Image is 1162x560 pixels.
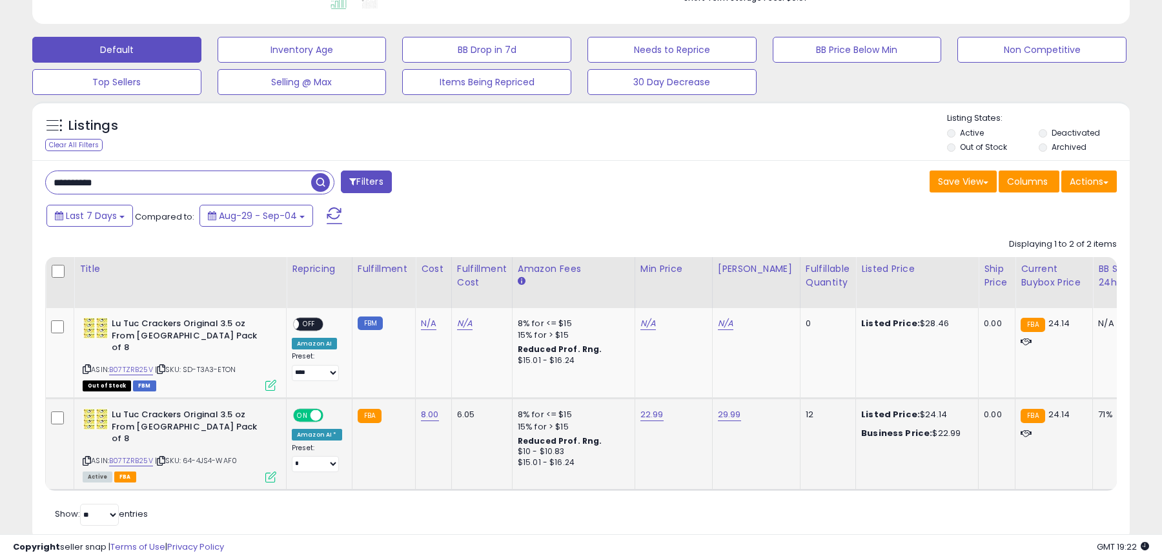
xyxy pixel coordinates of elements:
[109,455,153,466] a: B07TZRB25V
[402,37,571,63] button: BB Drop in 7d
[957,37,1126,63] button: Non Competitive
[587,69,757,95] button: 30 Day Decrease
[1052,141,1086,152] label: Archived
[999,171,1059,192] button: Columns
[13,541,60,553] strong: Copyright
[861,318,968,329] div: $28.46
[861,262,973,276] div: Listed Price
[83,380,131,391] span: All listings that are currently out of stock and unavailable for purchase on Amazon
[587,37,757,63] button: Needs to Reprice
[218,37,387,63] button: Inventory Age
[358,262,410,276] div: Fulfillment
[292,262,347,276] div: Repricing
[109,364,153,375] a: B07TZRB25V
[79,262,281,276] div: Title
[83,472,112,482] span: All listings currently available for purchase on Amazon
[960,141,1007,152] label: Out of Stock
[219,209,297,222] span: Aug-29 - Sep-04
[518,435,602,446] b: Reduced Prof. Rng.
[133,380,156,391] span: FBM
[518,344,602,355] b: Reduced Prof. Rng.
[68,117,118,135] h5: Listings
[1061,171,1117,192] button: Actions
[518,409,625,420] div: 8% for <= $15
[640,408,664,421] a: 22.99
[1098,262,1145,289] div: BB Share 24h.
[46,205,133,227] button: Last 7 Days
[1097,541,1149,553] span: 2025-09-12 19:22 GMT
[402,69,571,95] button: Items Being Repriced
[718,262,795,276] div: [PERSON_NAME]
[83,318,108,338] img: 51EdsAxXS+L._SL40_.jpg
[984,409,1005,420] div: 0.00
[984,318,1005,329] div: 0.00
[358,409,382,423] small: FBA
[45,139,103,151] div: Clear All Filters
[457,317,473,330] a: N/A
[32,37,201,63] button: Default
[806,262,850,289] div: Fulfillable Quantity
[718,408,741,421] a: 29.99
[167,541,224,553] a: Privacy Policy
[358,316,383,330] small: FBM
[13,541,224,554] div: seller snap | |
[930,171,997,192] button: Save View
[518,318,625,329] div: 8% for <= $15
[155,455,237,466] span: | SKU: 64-4JS4-WAF0
[1098,409,1141,420] div: 71%
[640,262,707,276] div: Min Price
[1009,238,1117,251] div: Displaying 1 to 2 of 2 items
[292,338,337,349] div: Amazon AI
[1048,408,1070,420] span: 24.14
[292,352,342,381] div: Preset:
[457,262,507,289] div: Fulfillment Cost
[861,427,932,439] b: Business Price:
[55,508,148,520] span: Show: entries
[32,69,201,95] button: Top Sellers
[806,318,846,329] div: 0
[114,472,136,482] span: FBA
[1007,175,1048,188] span: Columns
[806,409,846,420] div: 12
[421,408,439,421] a: 8.00
[1052,127,1100,138] label: Deactivated
[1021,409,1045,423] small: FBA
[1021,318,1045,332] small: FBA
[1098,318,1141,329] div: N/A
[984,262,1010,289] div: Ship Price
[110,541,165,553] a: Terms of Use
[861,409,968,420] div: $24.14
[83,318,276,389] div: ASIN:
[321,410,342,421] span: OFF
[518,276,525,287] small: Amazon Fees.
[861,317,920,329] b: Listed Price:
[299,319,320,330] span: OFF
[518,446,625,457] div: $10 - $10.83
[518,457,625,468] div: $15.01 - $16.24
[112,318,269,357] b: Lu Tuc Crackers Original 3.5 oz From [GEOGRAPHIC_DATA] Pack of 8
[218,69,387,95] button: Selling @ Max
[294,410,311,421] span: ON
[292,429,342,441] div: Amazon AI *
[83,409,276,481] div: ASIN:
[773,37,942,63] button: BB Price Below Min
[718,317,733,330] a: N/A
[640,317,656,330] a: N/A
[341,171,391,193] button: Filters
[1048,317,1070,329] span: 24.14
[518,262,629,276] div: Amazon Fees
[518,355,625,366] div: $15.01 - $16.24
[1021,262,1087,289] div: Current Buybox Price
[947,112,1129,125] p: Listing States:
[199,205,313,227] button: Aug-29 - Sep-04
[421,262,446,276] div: Cost
[457,409,502,420] div: 6.05
[861,408,920,420] b: Listed Price:
[518,329,625,341] div: 15% for > $15
[421,317,436,330] a: N/A
[861,428,968,439] div: $22.99
[135,211,194,223] span: Compared to:
[155,364,236,375] span: | SKU: SD-T3A3-ETON
[66,209,117,222] span: Last 7 Days
[83,409,108,430] img: 51EdsAxXS+L._SL40_.jpg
